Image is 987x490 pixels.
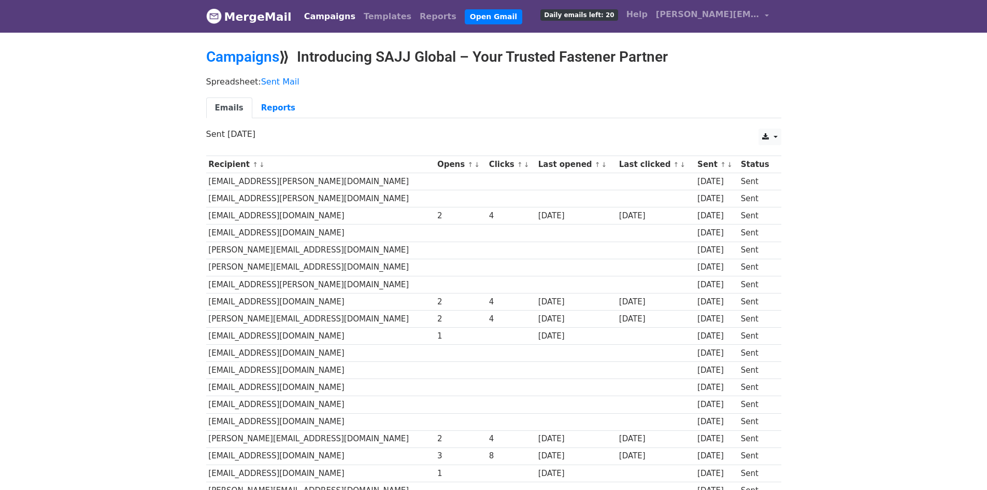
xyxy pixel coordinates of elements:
[738,190,776,207] td: Sent
[738,328,776,345] td: Sent
[619,210,693,222] div: [DATE]
[652,4,773,29] a: [PERSON_NAME][EMAIL_ADDRESS][DOMAIN_NAME]
[206,447,435,465] td: [EMAIL_ADDRESS][DOMAIN_NAME]
[489,433,533,445] div: 4
[540,9,618,21] span: Daily emails left: 20
[697,313,736,325] div: [DATE]
[536,4,622,25] a: Daily emails left: 20
[617,156,695,173] th: Last clicked
[697,296,736,308] div: [DATE]
[622,4,652,25] a: Help
[487,156,536,173] th: Clicks
[538,313,614,325] div: [DATE]
[206,379,435,396] td: [EMAIL_ADDRESS][DOMAIN_NAME]
[674,161,679,169] a: ↑
[697,365,736,376] div: [DATE]
[738,310,776,327] td: Sent
[206,129,781,139] p: Sent [DATE]
[206,259,435,276] td: [PERSON_NAME][EMAIL_ADDRESS][DOMAIN_NAME]
[467,161,473,169] a: ↑
[738,362,776,379] td: Sent
[738,293,776,310] td: Sent
[206,225,435,242] td: [EMAIL_ADDRESS][DOMAIN_NAME]
[738,225,776,242] td: Sent
[538,433,614,445] div: [DATE]
[206,207,435,225] td: [EMAIL_ADDRESS][DOMAIN_NAME]
[206,190,435,207] td: [EMAIL_ADDRESS][PERSON_NAME][DOMAIN_NAME]
[206,345,435,362] td: [EMAIL_ADDRESS][DOMAIN_NAME]
[738,276,776,293] td: Sent
[437,468,484,480] div: 1
[489,450,533,462] div: 8
[206,173,435,190] td: [EMAIL_ADDRESS][PERSON_NAME][DOMAIN_NAME]
[738,345,776,362] td: Sent
[206,465,435,482] td: [EMAIL_ADDRESS][DOMAIN_NAME]
[206,293,435,310] td: [EMAIL_ADDRESS][DOMAIN_NAME]
[738,430,776,447] td: Sent
[619,313,693,325] div: [DATE]
[206,48,781,66] h2: ⟫ Introducing SAJJ Global – Your Trusted Fastener Partner
[206,396,435,413] td: [EMAIL_ADDRESS][DOMAIN_NAME]
[206,8,222,24] img: MergeMail logo
[252,97,304,119] a: Reports
[738,379,776,396] td: Sent
[437,210,484,222] div: 2
[697,279,736,291] div: [DATE]
[695,156,738,173] th: Sent
[206,97,252,119] a: Emails
[697,468,736,480] div: [DATE]
[738,242,776,259] td: Sent
[697,227,736,239] div: [DATE]
[206,362,435,379] td: [EMAIL_ADDRESS][DOMAIN_NAME]
[206,6,292,27] a: MergeMail
[437,450,484,462] div: 3
[416,6,461,27] a: Reports
[697,244,736,256] div: [DATE]
[206,242,435,259] td: [PERSON_NAME][EMAIL_ADDRESS][DOMAIN_NAME]
[360,6,416,27] a: Templates
[437,330,484,342] div: 1
[206,328,435,345] td: [EMAIL_ADDRESS][DOMAIN_NAME]
[595,161,600,169] a: ↑
[536,156,617,173] th: Last opened
[206,413,435,430] td: [EMAIL_ADDRESS][DOMAIN_NAME]
[300,6,360,27] a: Campaigns
[489,296,533,308] div: 4
[720,161,726,169] a: ↑
[738,465,776,482] td: Sent
[697,347,736,359] div: [DATE]
[437,433,484,445] div: 2
[259,161,265,169] a: ↓
[738,259,776,276] td: Sent
[697,193,736,205] div: [DATE]
[738,413,776,430] td: Sent
[252,161,258,169] a: ↑
[738,207,776,225] td: Sent
[206,76,781,87] p: Spreadsheet:
[437,313,484,325] div: 2
[489,313,533,325] div: 4
[602,161,607,169] a: ↓
[435,156,487,173] th: Opens
[738,447,776,465] td: Sent
[697,176,736,188] div: [DATE]
[538,468,614,480] div: [DATE]
[538,330,614,342] div: [DATE]
[538,210,614,222] div: [DATE]
[697,416,736,428] div: [DATE]
[517,161,523,169] a: ↑
[206,430,435,447] td: [PERSON_NAME][EMAIL_ADDRESS][DOMAIN_NAME]
[538,450,614,462] div: [DATE]
[437,296,484,308] div: 2
[619,296,693,308] div: [DATE]
[697,399,736,411] div: [DATE]
[206,48,279,65] a: Campaigns
[727,161,733,169] a: ↓
[738,396,776,413] td: Sent
[697,330,736,342] div: [DATE]
[206,276,435,293] td: [EMAIL_ADDRESS][PERSON_NAME][DOMAIN_NAME]
[206,156,435,173] th: Recipient
[680,161,685,169] a: ↓
[465,9,522,24] a: Open Gmail
[697,382,736,394] div: [DATE]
